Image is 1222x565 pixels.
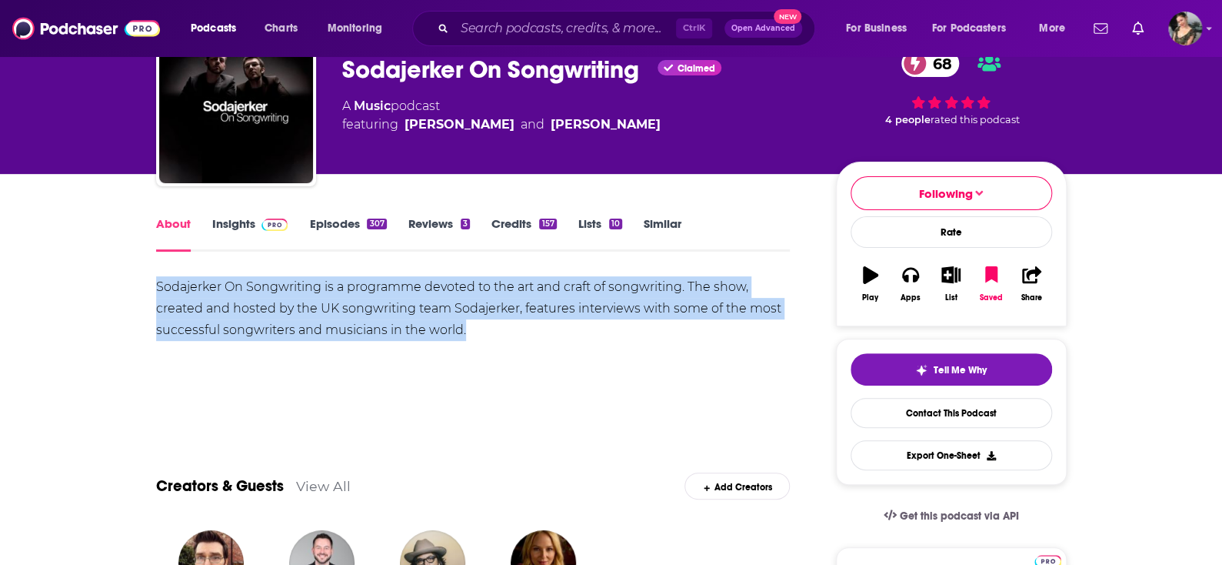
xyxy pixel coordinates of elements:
button: tell me why sparkleTell Me Why [851,353,1052,386]
button: open menu [835,16,926,41]
a: About [156,216,191,252]
div: Play [862,293,878,303]
img: Podchaser - Follow, Share and Rate Podcasts [12,14,160,43]
a: InsightsPodchaser Pro [212,216,288,252]
button: Saved [971,256,1011,312]
a: Contact This Podcast [851,398,1052,428]
button: open menu [180,16,256,41]
span: Following [919,186,973,201]
button: Export One-Sheet [851,440,1052,470]
a: View All [296,478,351,494]
span: Claimed [678,65,715,72]
img: Podchaser Pro [261,219,288,231]
span: Monitoring [328,18,382,39]
div: 3 [461,219,470,229]
span: Open Advanced [731,25,795,32]
button: open menu [1028,16,1084,41]
a: Get this podcast via API [871,497,1031,535]
button: List [931,256,971,312]
button: open menu [317,16,402,41]
span: New [774,9,801,24]
span: Podcasts [191,18,236,39]
div: List [945,293,957,303]
button: Play [851,256,891,312]
button: Apps [891,256,931,312]
a: Show notifications dropdown [1126,15,1150,42]
a: Reviews3 [408,216,470,252]
div: 157 [539,219,556,229]
span: Get this podcast via API [899,510,1018,523]
span: Tell Me Why [934,364,987,376]
div: 10 [609,219,622,229]
a: Similar [644,216,681,252]
a: Brian O'Connor [551,115,661,134]
div: Rate [851,216,1052,248]
button: Show profile menu [1168,12,1202,45]
a: Charts [255,16,307,41]
a: Music [354,99,391,113]
span: rated this podcast [931,114,1020,125]
div: 68 4 peoplerated this podcast [836,40,1067,135]
div: Search podcasts, credits, & more... [427,11,830,46]
div: Saved [980,293,1003,303]
button: Following [851,176,1052,210]
span: For Podcasters [932,18,1006,39]
a: Creators & Guests [156,476,284,496]
a: Credits157 [491,216,556,252]
a: Episodes307 [309,216,386,252]
span: Charts [265,18,298,39]
div: Add Creators [684,473,790,500]
span: 4 people [885,114,931,125]
span: For Business [846,18,907,39]
input: Search podcasts, credits, & more... [455,16,676,41]
span: featuring [342,115,661,134]
span: and [521,115,544,134]
span: 68 [917,50,959,77]
div: Sodajerker On Songwriting is a programme devoted to the art and craft of songwriting. The show, c... [156,276,791,341]
img: User Profile [1168,12,1202,45]
div: Share [1021,293,1042,303]
div: Apps [901,293,921,303]
button: Open AdvancedNew [724,19,802,38]
button: Share [1011,256,1051,312]
div: A podcast [342,97,661,134]
span: Logged in as Flossie22 [1168,12,1202,45]
img: Sodajerker On Songwriting [159,29,313,183]
a: Show notifications dropdown [1087,15,1114,42]
a: Lists10 [578,216,622,252]
div: 307 [367,219,386,229]
a: Simon Barber [405,115,514,134]
img: tell me why sparkle [915,364,927,376]
span: Ctrl K [676,18,712,38]
button: open menu [922,16,1028,41]
a: 68 [901,50,959,77]
span: More [1039,18,1065,39]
